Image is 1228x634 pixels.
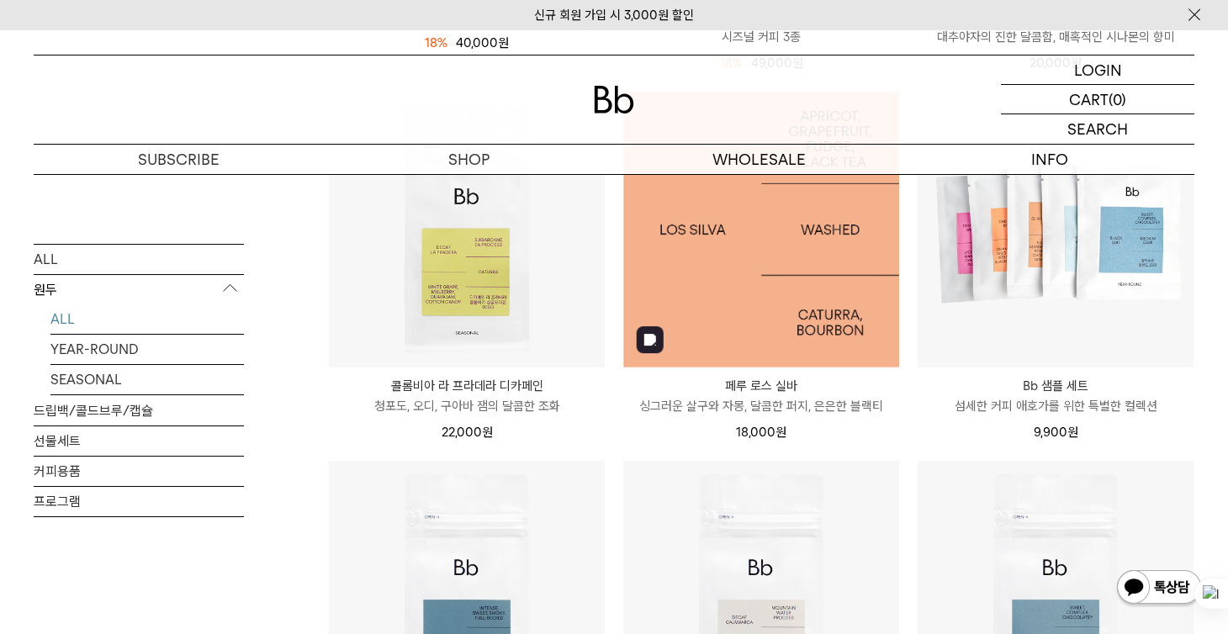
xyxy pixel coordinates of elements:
[34,245,244,274] a: ALL
[918,376,1194,396] p: Bb 샘플 세트
[329,376,605,416] a: 콜롬비아 라 프라데라 디카페인 청포도, 오디, 구아바 잼의 달콤한 조화
[34,487,244,516] a: 프로그램
[34,457,244,486] a: 커피용품
[482,425,493,440] span: 원
[736,425,786,440] span: 18,000
[329,396,605,416] p: 청포도, 오디, 구아바 잼의 달콤한 조화
[442,425,493,440] span: 22,000
[623,376,899,416] a: 페루 로스 실바 싱그러운 살구와 자몽, 달콤한 퍼지, 은은한 블랙티
[594,86,634,114] img: 로고
[1074,55,1122,84] p: LOGIN
[1067,114,1128,144] p: SEARCH
[1109,85,1126,114] p: (0)
[775,425,786,440] span: 원
[623,376,899,396] p: 페루 로스 실바
[918,92,1194,367] img: Bb 샘플 세트
[1034,425,1078,440] span: 9,900
[904,145,1194,174] p: INFO
[1001,55,1194,85] a: LOGIN
[623,92,899,367] img: 1000000480_add2_053.jpg
[534,8,694,23] a: 신규 회원 가입 시 3,000원 할인
[1115,568,1203,609] img: 카카오톡 채널 1:1 채팅 버튼
[918,376,1194,416] a: Bb 샘플 세트 섬세한 커피 애호가를 위한 특별한 컬렉션
[34,426,244,456] a: 선물세트
[614,145,904,174] p: WHOLESALE
[50,365,244,394] a: SEASONAL
[1069,85,1109,114] p: CART
[50,335,244,364] a: YEAR-ROUND
[1067,425,1078,440] span: 원
[1001,85,1194,114] a: CART (0)
[623,396,899,416] p: 싱그러운 살구와 자몽, 달콤한 퍼지, 은은한 블랙티
[34,145,324,174] a: SUBSCRIBE
[34,396,244,425] a: 드립백/콜드브루/캡슐
[329,92,605,367] img: 콜롬비아 라 프라데라 디카페인
[34,275,244,305] p: 원두
[623,92,899,367] a: 페루 로스 실바
[50,304,244,334] a: ALL
[918,396,1194,416] p: 섬세한 커피 애호가를 위한 특별한 컬렉션
[329,376,605,396] p: 콜롬비아 라 프라데라 디카페인
[324,145,614,174] a: SHOP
